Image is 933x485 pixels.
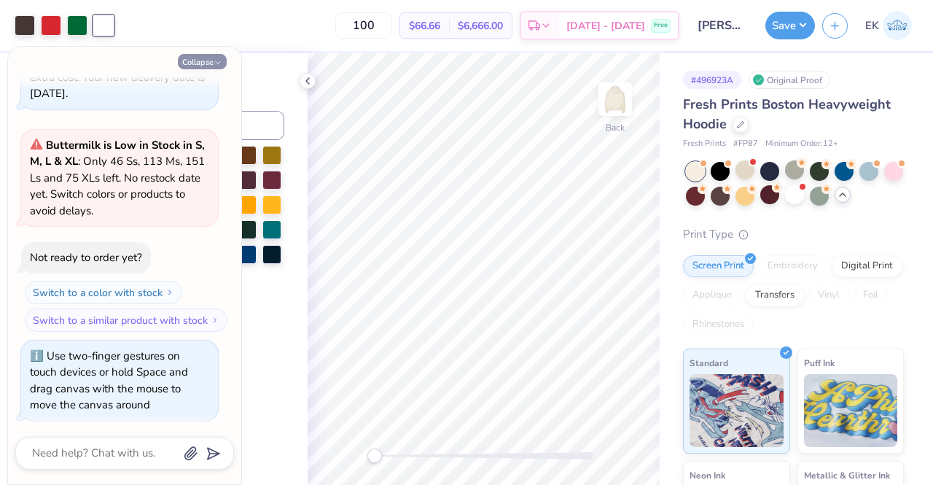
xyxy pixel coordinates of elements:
[211,316,219,325] img: Switch to a similar product with stock
[30,138,205,169] strong: Buttermilk is Low in Stock in S, M, L & XL
[808,284,849,306] div: Vinyl
[30,349,188,413] div: Use two-finger gestures on touch devices or hold Space and drag canvas with the mouse to move the...
[566,18,645,34] span: [DATE] - [DATE]
[765,12,815,39] button: Save
[690,374,784,447] img: Standard
[683,314,754,335] div: Rhinestones
[25,281,182,304] button: Switch to a color with stock
[367,449,382,463] div: Accessibility label
[409,18,440,34] span: $66.66
[733,138,758,150] span: # FP87
[804,374,898,447] img: Puff Ink
[683,96,891,133] span: Fresh Prints Boston Heavyweight Hoodie
[458,18,503,34] span: $6,666.00
[606,121,625,134] div: Back
[749,71,830,89] div: Original Proof
[854,284,888,306] div: Foil
[683,255,754,277] div: Screen Print
[30,250,142,265] div: Not ready to order yet?
[865,18,879,34] span: EK
[654,20,668,31] span: Free
[832,255,902,277] div: Digital Print
[690,355,728,370] span: Standard
[883,11,912,40] img: Emma Kelley
[683,284,741,306] div: Applique
[859,11,918,40] a: EK
[683,138,726,150] span: Fresh Prints
[687,11,758,40] input: Untitled Design
[30,138,205,218] span: : Only 46 Ss, 113 Ms, 151 Ls and 75 XLs left. No restock date yet. Switch colors or products to a...
[804,467,890,483] span: Metallic & Glitter Ink
[746,284,804,306] div: Transfers
[165,288,174,297] img: Switch to a color with stock
[601,85,630,114] img: Back
[25,309,227,332] button: Switch to a similar product with stock
[765,138,838,150] span: Minimum Order: 12 +
[758,255,827,277] div: Embroidery
[690,467,725,483] span: Neon Ink
[335,12,392,39] input: – –
[683,71,741,89] div: # 496923A
[683,226,904,243] div: Print Type
[178,54,227,69] button: Collapse
[804,355,835,370] span: Puff Ink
